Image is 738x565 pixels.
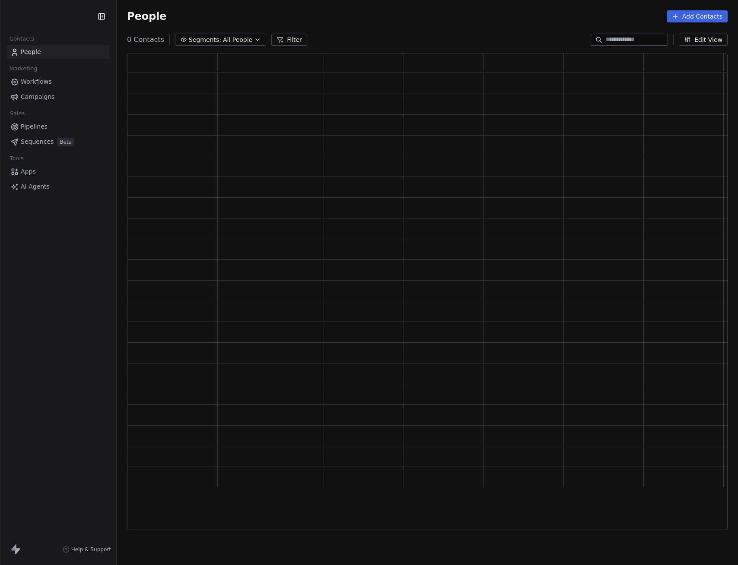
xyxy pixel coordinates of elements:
span: Workflows [21,77,52,86]
a: AI Agents [7,180,109,194]
span: Apps [21,167,36,176]
span: Help & Support [71,546,111,553]
span: Contacts [6,32,38,45]
span: Sequences [21,137,54,146]
a: SequencesBeta [7,135,109,149]
span: Tools [6,152,27,165]
span: Sales [6,107,29,120]
a: Workflows [7,75,109,89]
span: People [21,47,41,57]
button: Edit View [679,34,728,46]
a: Pipelines [7,120,109,134]
span: Marketing [6,62,41,75]
a: Campaigns [7,90,109,104]
span: Campaigns [21,92,54,101]
span: People [127,10,166,23]
a: Apps [7,164,109,179]
a: People [7,45,109,59]
span: All People [223,35,252,44]
span: 0 Contacts [127,35,164,45]
span: Beta [57,138,74,146]
span: Pipelines [21,122,48,131]
span: Segments: [189,35,221,44]
a: Help & Support [63,546,111,553]
button: Filter [271,34,307,46]
span: AI Agents [21,182,50,191]
button: Add Contacts [667,10,728,22]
